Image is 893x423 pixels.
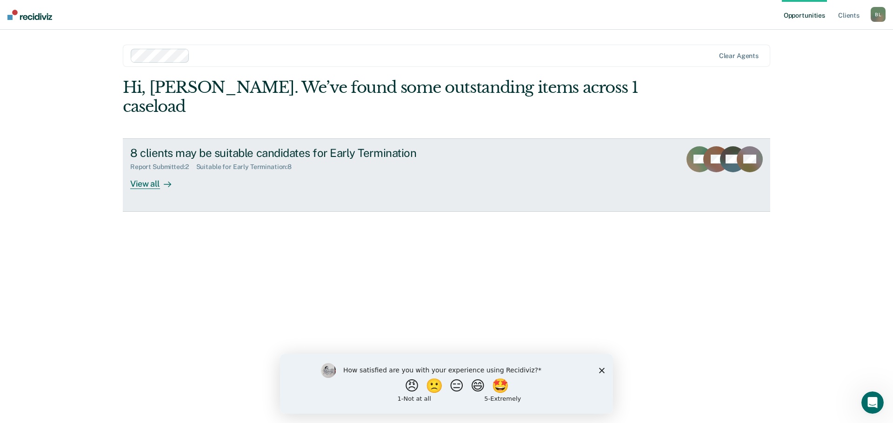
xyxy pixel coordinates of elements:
[123,138,770,212] a: 8 clients may be suitable candidates for Early TerminationReport Submitted:2Suitable for Early Te...
[130,146,457,160] div: 8 clients may be suitable candidates for Early Termination
[7,10,52,20] img: Recidiviz
[196,163,300,171] div: Suitable for Early Termination : 8
[861,391,884,414] iframe: Intercom live chat
[280,354,613,414] iframe: Survey by Kim from Recidiviz
[123,78,641,116] div: Hi, [PERSON_NAME]. We’ve found some outstanding items across 1 caseload
[719,52,759,60] div: Clear agents
[130,171,182,189] div: View all
[871,7,886,22] button: BL
[871,7,886,22] div: B L
[130,163,196,171] div: Report Submitted : 2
